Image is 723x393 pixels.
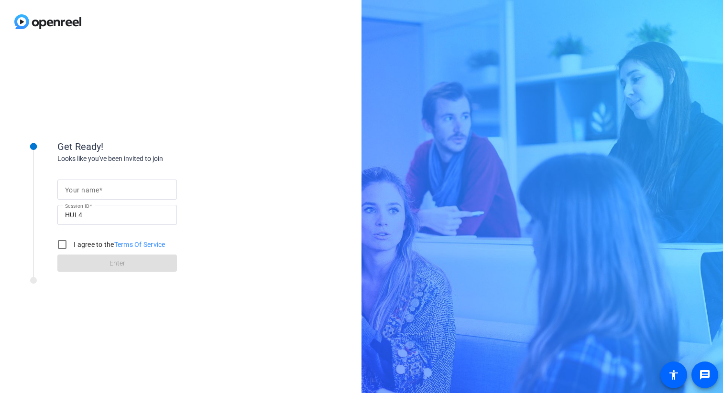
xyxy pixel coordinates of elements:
[57,139,249,154] div: Get Ready!
[668,369,679,381] mat-icon: accessibility
[65,203,89,209] mat-label: Session ID
[57,154,249,164] div: Looks like you've been invited to join
[114,241,165,248] a: Terms Of Service
[72,240,165,249] label: I agree to the
[699,369,711,381] mat-icon: message
[65,186,99,194] mat-label: Your name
